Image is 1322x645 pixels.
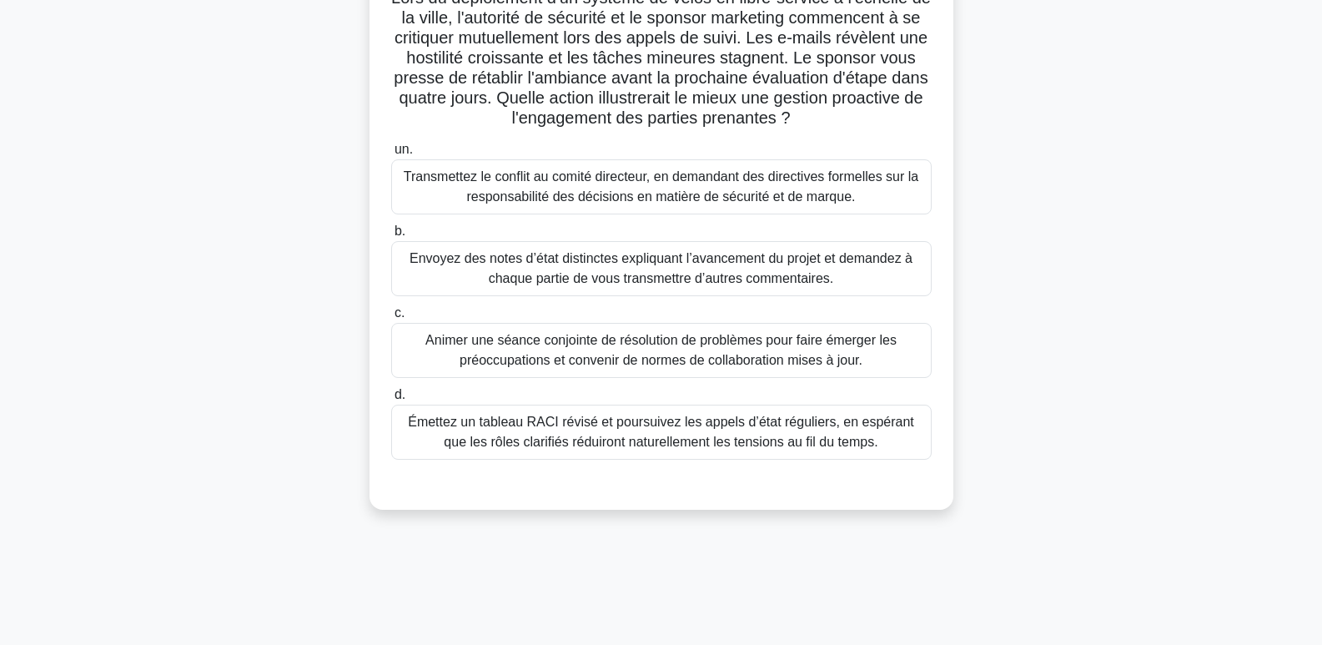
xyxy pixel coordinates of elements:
[395,387,405,401] font: d.
[395,224,405,238] font: b.
[404,169,918,204] font: Transmettez le conflit au comité directeur, en demandant des directives formelles sur la responsa...
[408,415,914,449] font: Émettez un tableau RACI révisé et poursuivez les appels d’état réguliers, en espérant que les rôl...
[410,251,912,285] font: Envoyez des notes d’état distinctes expliquant l’avancement du projet et demandez à chaque partie...
[395,305,405,320] font: c.
[425,333,897,367] font: Animer une séance conjointe de résolution de problèmes pour faire émerger les préoccupations et c...
[395,142,413,156] font: un.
